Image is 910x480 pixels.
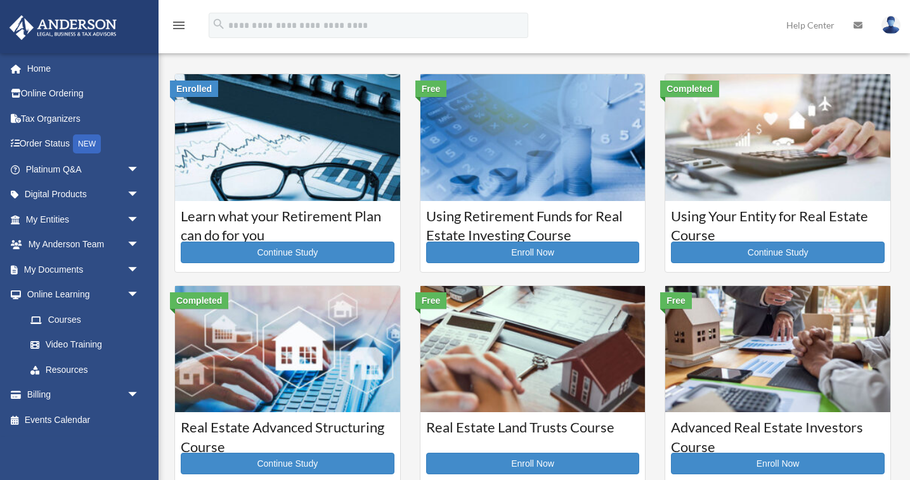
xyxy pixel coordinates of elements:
[170,292,228,309] div: Completed
[9,56,159,81] a: Home
[9,257,159,282] a: My Documentsarrow_drop_down
[9,282,159,308] a: Online Learningarrow_drop_down
[9,157,159,182] a: Platinum Q&Aarrow_drop_down
[18,307,152,332] a: Courses
[415,81,447,97] div: Free
[181,242,394,263] a: Continue Study
[127,157,152,183] span: arrow_drop_down
[127,232,152,258] span: arrow_drop_down
[426,418,640,450] h3: Real Estate Land Trusts Course
[671,453,885,474] a: Enroll Now
[9,207,159,232] a: My Entitiesarrow_drop_down
[212,17,226,31] i: search
[9,106,159,131] a: Tax Organizers
[181,207,394,238] h3: Learn what your Retirement Plan can do for you
[426,207,640,238] h3: Using Retirement Funds for Real Estate Investing Course
[9,131,159,157] a: Order StatusNEW
[73,134,101,153] div: NEW
[660,81,718,97] div: Completed
[171,22,186,33] a: menu
[671,207,885,238] h3: Using Your Entity for Real Estate Course
[181,418,394,450] h3: Real Estate Advanced Structuring Course
[881,16,900,34] img: User Pic
[426,242,640,263] a: Enroll Now
[127,207,152,233] span: arrow_drop_down
[127,257,152,283] span: arrow_drop_down
[9,407,159,432] a: Events Calendar
[171,18,186,33] i: menu
[18,357,159,382] a: Resources
[9,182,159,207] a: Digital Productsarrow_drop_down
[18,332,159,358] a: Video Training
[660,292,692,309] div: Free
[127,282,152,308] span: arrow_drop_down
[415,292,447,309] div: Free
[426,453,640,474] a: Enroll Now
[170,81,218,97] div: Enrolled
[127,382,152,408] span: arrow_drop_down
[671,242,885,263] a: Continue Study
[671,418,885,450] h3: Advanced Real Estate Investors Course
[181,453,394,474] a: Continue Study
[127,182,152,208] span: arrow_drop_down
[9,81,159,107] a: Online Ordering
[9,232,159,257] a: My Anderson Teamarrow_drop_down
[6,15,120,40] img: Anderson Advisors Platinum Portal
[9,382,159,408] a: Billingarrow_drop_down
